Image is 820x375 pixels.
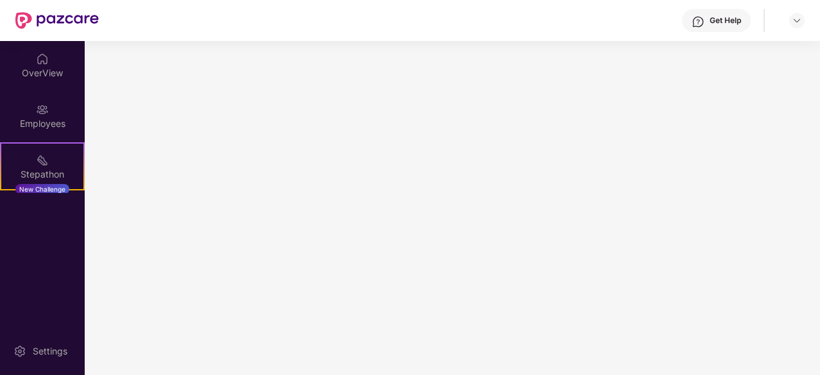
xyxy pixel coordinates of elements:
[792,15,802,26] img: svg+xml;base64,PHN2ZyBpZD0iRHJvcGRvd24tMzJ4MzIiIHhtbG5zPSJodHRwOi8vd3d3LnczLm9yZy8yMDAwL3N2ZyIgd2...
[692,15,705,28] img: svg+xml;base64,PHN2ZyBpZD0iSGVscC0zMngzMiIgeG1sbnM9Imh0dHA6Ly93d3cudzMub3JnLzIwMDAvc3ZnIiB3aWR0aD...
[29,345,71,358] div: Settings
[36,103,49,116] img: svg+xml;base64,PHN2ZyBpZD0iRW1wbG95ZWVzIiB4bWxucz0iaHR0cDovL3d3dy53My5vcmcvMjAwMC9zdmciIHdpZHRoPS...
[36,53,49,65] img: svg+xml;base64,PHN2ZyBpZD0iSG9tZSIgeG1sbnM9Imh0dHA6Ly93d3cudzMub3JnLzIwMDAvc3ZnIiB3aWR0aD0iMjAiIG...
[1,168,83,181] div: Stepathon
[15,184,69,194] div: New Challenge
[13,345,26,358] img: svg+xml;base64,PHN2ZyBpZD0iU2V0dGluZy0yMHgyMCIgeG1sbnM9Imh0dHA6Ly93d3cudzMub3JnLzIwMDAvc3ZnIiB3aW...
[36,154,49,167] img: svg+xml;base64,PHN2ZyB4bWxucz0iaHR0cDovL3d3dy53My5vcmcvMjAwMC9zdmciIHdpZHRoPSIyMSIgaGVpZ2h0PSIyMC...
[710,15,741,26] div: Get Help
[15,12,99,29] img: New Pazcare Logo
